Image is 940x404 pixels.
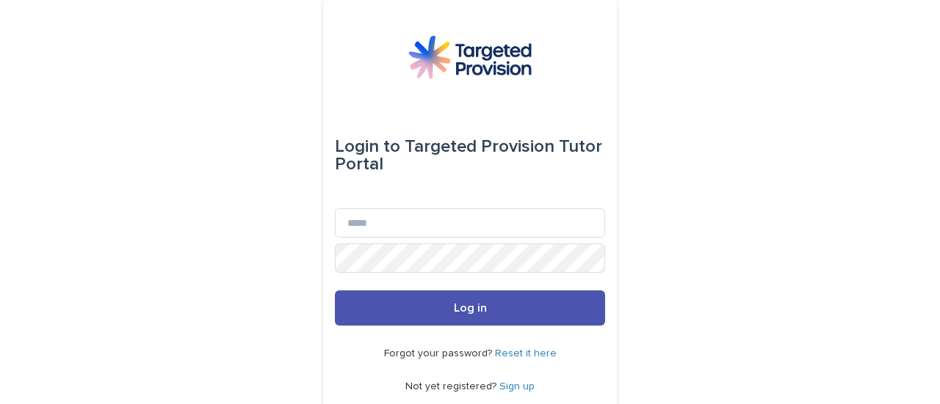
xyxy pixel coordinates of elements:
[495,348,557,359] a: Reset it here
[335,138,400,155] span: Login to
[454,302,487,314] span: Log in
[384,348,495,359] span: Forgot your password?
[335,290,605,326] button: Log in
[499,381,535,392] a: Sign up
[335,126,605,185] div: Targeted Provision Tutor Portal
[408,35,532,79] img: M5nRWzHhSzIhMunXDL62
[405,381,499,392] span: Not yet registered?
